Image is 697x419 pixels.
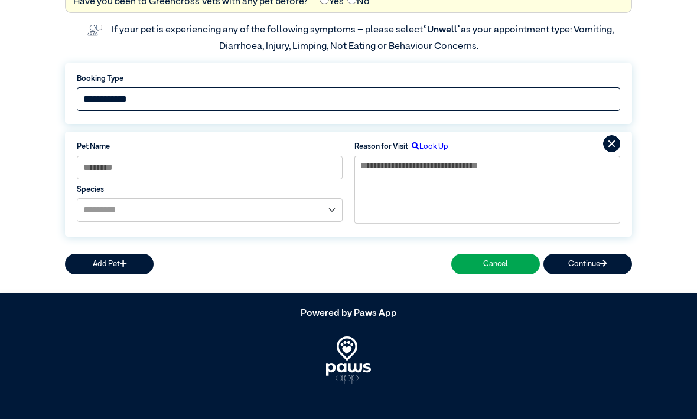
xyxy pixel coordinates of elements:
label: Pet Name [77,141,343,152]
span: “Unwell” [423,25,461,35]
button: Add Pet [65,254,154,274]
label: If your pet is experiencing any of the following symptoms – please select as your appointment typ... [112,25,615,51]
label: Reason for Visit [354,141,408,152]
h5: Powered by Paws App [65,308,632,319]
img: vet [83,21,106,40]
button: Continue [543,254,632,274]
label: Look Up [408,141,448,152]
label: Species [77,184,343,195]
button: Cancel [451,254,540,274]
label: Booking Type [77,73,620,84]
img: PawsApp [326,336,372,384]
